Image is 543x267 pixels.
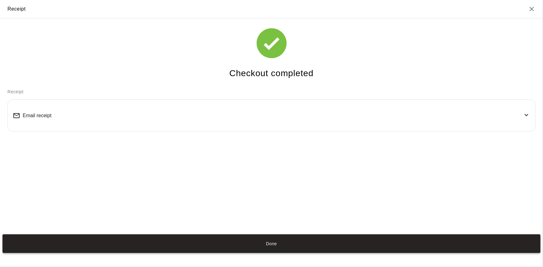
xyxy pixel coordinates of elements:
[229,68,313,79] h4: Checkout completed
[7,5,26,13] div: Receipt
[528,5,536,13] button: Close
[7,89,536,95] p: Receipt
[2,234,541,253] button: Done
[23,113,51,118] span: Email receipt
